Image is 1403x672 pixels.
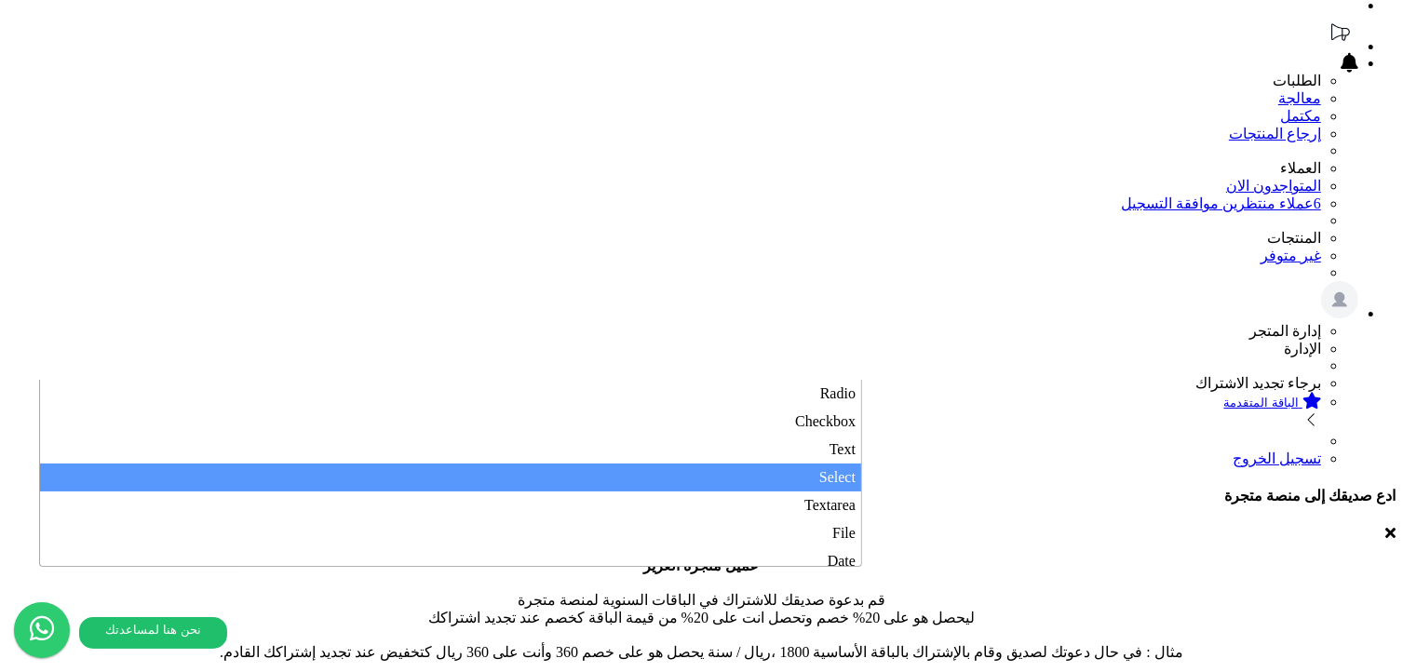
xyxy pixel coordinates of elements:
li: Text [40,436,861,464]
li: الإدارة [7,340,1321,357]
small: الباقة المتقدمة [1224,396,1299,410]
a: غير متوفر [1261,248,1321,263]
li: Textarea [40,491,861,519]
a: 6عملاء منتظرين موافقة التسجيل [1121,195,1321,211]
li: برجاء تجديد الاشتراك [7,374,1321,392]
b: عميل متجرة العزيز [644,558,760,573]
a: مكتمل [1280,108,1321,124]
li: Radio [40,380,861,408]
li: Checkbox [40,408,861,436]
li: File [40,519,861,547]
a: معالجة [7,89,1321,107]
a: تسجيل الخروج [1233,450,1321,466]
a: الباقة المتقدمة [7,392,1321,433]
li: Select [40,464,861,491]
a: المتواجدون الان [1226,178,1321,194]
li: العملاء [7,159,1321,177]
span: 6 [1314,195,1321,211]
a: إرجاع المنتجات [1229,126,1321,141]
span: إدارة المتجر [1249,323,1321,339]
a: تحديثات المنصة [1321,38,1358,54]
li: Date [40,547,861,575]
li: المنتجات [7,229,1321,247]
h4: ادع صديقك إلى منصة متجرة [7,487,1396,504]
li: الطلبات [7,72,1321,89]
